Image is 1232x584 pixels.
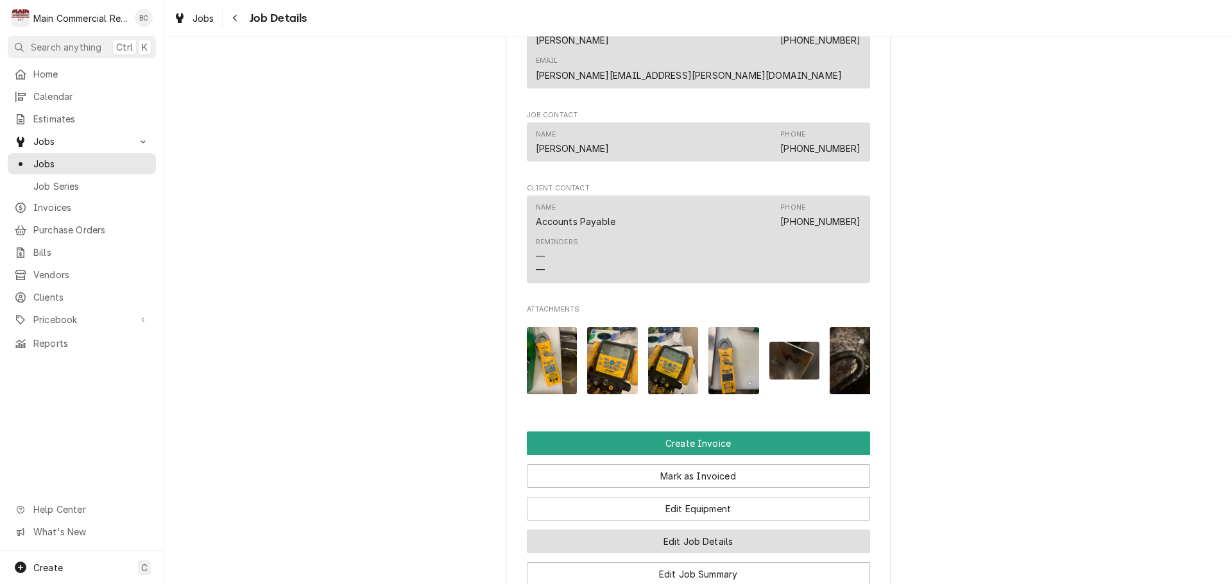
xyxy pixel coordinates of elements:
a: Invoices [8,197,156,218]
a: Calendar [8,86,156,107]
div: Main Commercial Refrigeration Service [33,12,128,25]
div: Client Contact [527,183,870,289]
div: Job Reporter List [527,14,870,94]
div: Contact [527,196,870,283]
a: Go to Jobs [8,131,156,152]
span: K [142,40,148,54]
div: Accounts Payable [536,215,616,228]
img: Is8hEXJDQ0ybAqng9YOF [830,327,880,394]
span: Estimates [33,112,150,126]
span: Purchase Orders [33,223,150,237]
span: Job Contact [527,110,870,121]
div: M [12,9,30,27]
span: Jobs [193,12,214,25]
span: Calendar [33,90,150,103]
div: Reminders [536,237,578,247]
img: ru1ZkyKTFaeWidIrPGZ1 [708,327,759,394]
span: Client Contact [527,183,870,194]
span: Home [33,67,150,81]
button: Edit Equipment [527,497,870,521]
img: 8tlwnsCSjCCgkVvt1ALb [587,327,638,394]
div: Email [536,56,843,81]
div: Main Commercial Refrigeration Service's Avatar [12,9,30,27]
a: [PHONE_NUMBER] [780,143,860,154]
div: Email [536,56,558,66]
a: [PHONE_NUMBER] [780,35,860,46]
div: Button Group Row [527,455,870,488]
span: Invoices [33,201,150,214]
div: Phone [780,203,805,213]
div: — [536,249,545,263]
img: Yw2a2Ag6Ragh7b8jshqA [648,327,699,394]
div: BC [135,9,153,27]
div: Job Reporter [527,2,870,94]
span: Job Series [33,179,150,193]
button: Edit Job Details [527,530,870,553]
a: Jobs [8,153,156,174]
a: Job Series [8,176,156,197]
div: Contact [527,122,870,162]
span: Vendors [33,268,150,281]
a: Go to Help Center [8,499,156,520]
button: Create Invoice [527,431,870,455]
span: Attachments [527,305,870,315]
button: Mark as Invoiced [527,464,870,488]
a: Go to What's New [8,521,156,542]
span: Search anything [31,40,101,54]
div: Client Contact List [527,196,870,289]
a: Estimates [8,108,156,129]
a: [PERSON_NAME][EMAIL_ADDRESS][PERSON_NAME][DOMAIN_NAME] [536,70,843,81]
img: POYNnkIFSC6O7gXaK9MG [769,342,820,380]
div: Name [536,129,556,140]
span: Ctrl [116,40,133,54]
a: Jobs [168,8,219,29]
span: Job Details [246,10,307,27]
div: Job Contact List [527,122,870,167]
span: Reports [33,337,150,350]
div: Button Group Row [527,431,870,455]
span: Clients [33,290,150,304]
div: [PERSON_NAME] [536,33,610,47]
a: Clients [8,287,156,308]
span: Jobs [33,135,130,148]
a: Go to Pricebook [8,309,156,330]
button: Search anythingCtrlK [8,36,156,58]
div: Contact [527,14,870,88]
a: Reports [8,333,156,354]
span: C [141,561,148,574]
a: [PHONE_NUMBER] [780,216,860,227]
span: Help Center [33,503,148,516]
div: [PERSON_NAME] [536,142,610,155]
div: Phone [780,203,860,228]
span: What's New [33,525,148,538]
div: Attachments [527,305,870,405]
span: Jobs [33,157,150,171]
div: Button Group Row [527,488,870,521]
span: Attachments [527,317,870,405]
div: Name [536,203,616,228]
div: Bookkeeper Main Commercial's Avatar [135,9,153,27]
div: Reminders [536,237,578,276]
span: Create [33,562,63,573]
div: Phone [780,129,860,155]
div: Job Contact [527,110,870,168]
div: Phone [780,129,805,140]
div: Button Group Row [527,521,870,553]
a: Vendors [8,264,156,285]
span: Bills [33,246,150,259]
a: Home [8,63,156,85]
a: Bills [8,242,156,263]
span: Pricebook [33,313,130,326]
button: Navigate back [225,8,246,28]
a: Purchase Orders [8,219,156,240]
div: Name [536,129,610,155]
img: o4fSBOvRDSDzyygYPmlr [527,327,577,394]
div: — [536,263,545,276]
div: Name [536,203,556,213]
